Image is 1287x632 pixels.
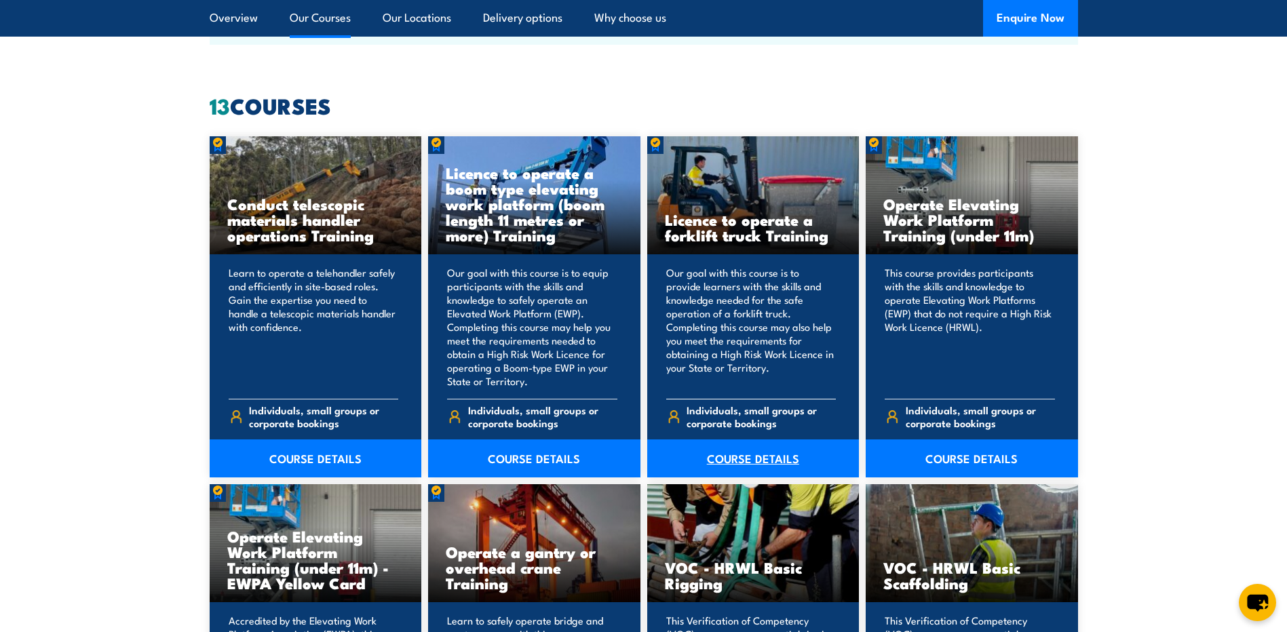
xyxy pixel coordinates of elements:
[227,528,404,591] h3: Operate Elevating Work Platform Training (under 11m) - EWPA Yellow Card
[883,559,1060,591] h3: VOC - HRWL Basic Scaffolding
[428,439,640,477] a: COURSE DETAILS
[687,403,836,429] span: Individuals, small groups or corporate bookings
[210,88,230,122] strong: 13
[1239,584,1276,621] button: chat-button
[447,266,617,388] p: Our goal with this course is to equip participants with the skills and knowledge to safely operat...
[665,559,842,591] h3: VOC - HRWL Basic Rigging
[883,196,1060,243] h3: Operate Elevating Work Platform Training (under 11m)
[885,266,1055,388] p: This course provides participants with the skills and knowledge to operate Elevating Work Platfor...
[210,96,1078,115] h2: COURSES
[866,439,1078,477] a: COURSE DETAILS
[906,403,1055,429] span: Individuals, small groups or corporate bookings
[468,403,617,429] span: Individuals, small groups or corporate bookings
[665,212,842,243] h3: Licence to operate a forklift truck Training
[666,266,837,388] p: Our goal with this course is to provide learners with the skills and knowledge needed for the saf...
[647,439,860,477] a: COURSE DETAILS
[446,544,623,591] h3: Operate a gantry or overhead crane Training
[446,165,623,243] h3: Licence to operate a boom type elevating work platform (boom length 11 metres or more) Training
[249,403,398,429] span: Individuals, small groups or corporate bookings
[227,196,404,243] h3: Conduct telescopic materials handler operations Training
[229,266,399,388] p: Learn to operate a telehandler safely and efficiently in site-based roles. Gain the expertise you...
[210,439,422,477] a: COURSE DETAILS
